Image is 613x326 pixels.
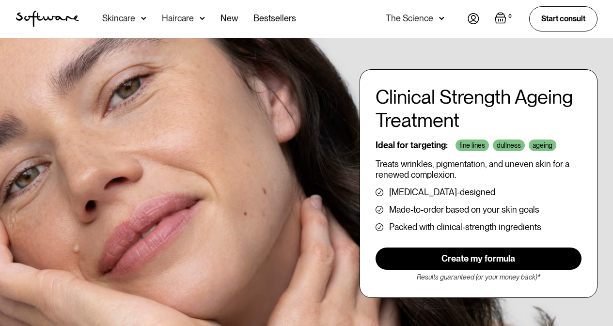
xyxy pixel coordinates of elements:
div: Haircare [162,14,194,23]
div: The Science [386,14,433,23]
div: fine lines [456,140,489,151]
h1: Clinical Strength Ageing Treatment [376,85,582,132]
img: arrow down [439,14,444,23]
div: ageing [529,140,556,151]
div: dullness [493,140,525,151]
div: 0 [506,12,514,21]
a: Create my formula [376,248,582,270]
img: Software Logo [16,11,79,27]
em: Results guaranteed (or your money back)* [417,273,540,281]
li: Made-to-order based on your skin goals [376,205,582,215]
a: Start consult [529,6,597,31]
a: Open empty cart [495,12,514,26]
div: Skincare [102,14,135,23]
p: Treats wrinkles, pigmentation, and uneven skin for a renewed complexion. [376,159,582,180]
p: Ideal for targeting: [376,140,448,151]
a: home [16,11,79,27]
li: Packed with clinical-strength ingredients [376,222,582,232]
li: [MEDICAL_DATA]-designed [376,187,582,197]
img: arrow down [200,14,205,23]
img: arrow down [141,14,146,23]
